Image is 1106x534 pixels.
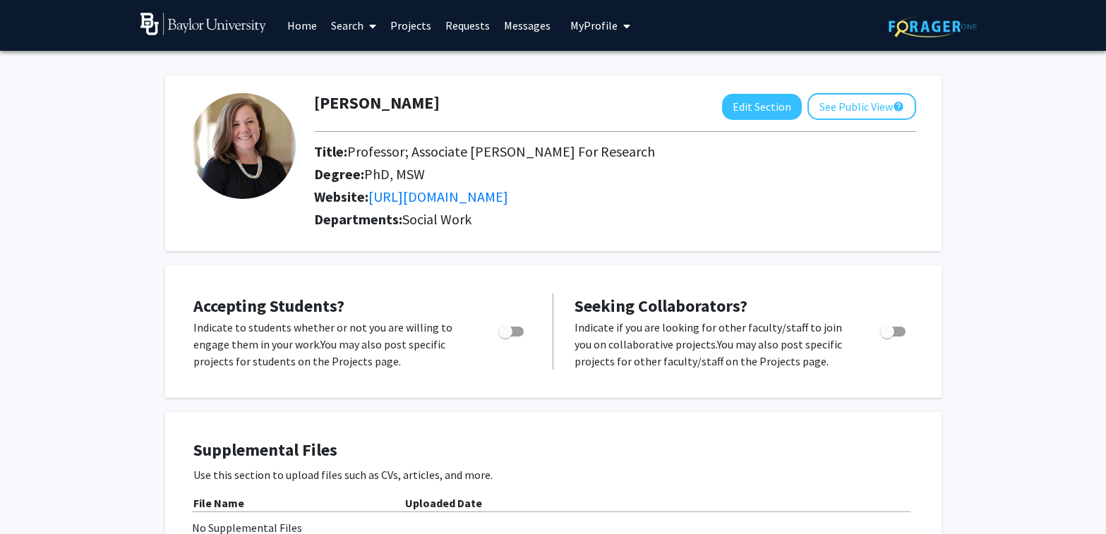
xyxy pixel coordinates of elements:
[193,440,913,461] h4: Supplemental Files
[314,93,440,114] h1: [PERSON_NAME]
[889,16,977,37] img: ForagerOne Logo
[193,295,344,317] span: Accepting Students?
[324,1,383,50] a: Search
[438,1,497,50] a: Requests
[575,319,853,370] p: Indicate if you are looking for other faculty/staff to join you on collaborative projects. You ma...
[314,166,916,183] h2: Degree:
[405,496,482,510] b: Uploaded Date
[874,319,913,340] div: Toggle
[497,1,558,50] a: Messages
[368,188,508,205] a: Opens in a new tab
[722,94,802,120] button: Edit Section
[402,210,471,228] span: Social Work
[893,98,904,115] mat-icon: help
[493,319,531,340] div: Toggle
[190,93,296,199] img: Profile Picture
[383,1,438,50] a: Projects
[193,466,913,483] p: Use this section to upload files such as CVs, articles, and more.
[303,211,927,228] h2: Departments:
[575,295,747,317] span: Seeking Collaborators?
[807,93,916,120] button: See Public View
[570,18,618,32] span: My Profile
[364,165,425,183] span: PhD, MSW
[193,496,244,510] b: File Name
[11,471,60,523] iframe: Chat
[193,319,471,370] p: Indicate to students whether or not you are willing to engage them in your work. You may also pos...
[314,143,916,160] h2: Title:
[280,1,324,50] a: Home
[140,13,267,35] img: Baylor University Logo
[314,188,916,205] h2: Website:
[347,142,655,160] span: Professor; Associate [PERSON_NAME] For Research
